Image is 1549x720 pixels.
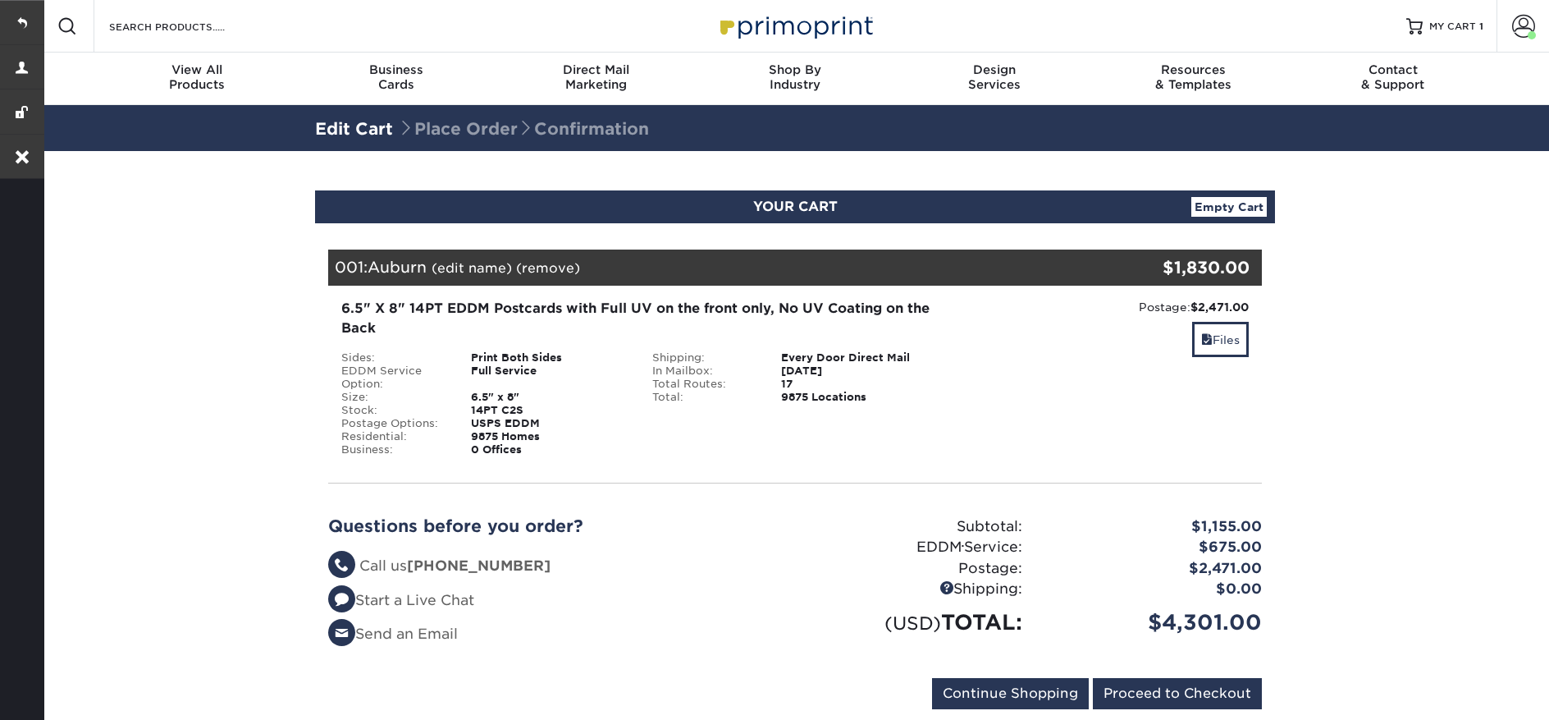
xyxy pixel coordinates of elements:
[516,260,580,276] a: (remove)
[1035,558,1274,580] div: $2,471.00
[1293,62,1492,77] span: Contact
[640,391,770,404] div: Total:
[459,443,640,456] div: 0 Offices
[496,62,696,77] span: Direct Mail
[459,351,640,365] div: Print Both Sides
[769,391,950,404] div: 9875 Locations
[894,62,1094,92] div: Services
[769,378,950,391] div: 17
[795,607,1035,638] div: TOTAL:
[98,62,297,77] span: View All
[329,443,459,456] div: Business:
[696,62,895,92] div: Industry
[1429,20,1476,34] span: MY CART
[1035,516,1274,538] div: $1,155.00
[640,351,770,365] div: Shipping:
[894,53,1094,105] a: DesignServices
[459,365,640,391] div: Full Service
[341,299,938,338] div: 6.5" X 8" 14PT EDDM Postcards with Full UV on the front only, No UV Coating on the Back
[328,556,783,577] li: Call us
[1035,537,1274,558] div: $675.00
[98,53,297,105] a: View AllProducts
[459,417,640,430] div: USPS EDDM
[1093,678,1262,709] input: Proceed to Checkout
[329,430,459,443] div: Residential:
[1191,197,1267,217] a: Empty Cart
[329,404,459,417] div: Stock:
[1094,62,1293,92] div: & Templates
[329,391,459,404] div: Size:
[328,626,458,642] a: Send an Email
[795,537,1035,558] div: EDDM Service:
[884,612,941,634] small: (USD)
[696,53,895,105] a: Shop ByIndustry
[1094,53,1293,105] a: Resources& Templates
[769,365,950,378] div: [DATE]
[962,543,964,551] span: ®
[368,258,427,276] span: Auburn
[496,62,696,92] div: Marketing
[769,351,950,365] div: Every Door Direct Mail
[459,391,640,404] div: 6.5" x 8"
[328,250,1106,286] div: 001:
[329,365,459,391] div: EDDM Service Option:
[329,417,459,430] div: Postage Options:
[315,119,393,139] a: Edit Cart
[459,430,640,443] div: 9875 Homes
[297,62,496,77] span: Business
[328,592,474,608] a: Start a Live Chat
[1479,21,1483,32] span: 1
[795,558,1035,580] div: Postage:
[640,378,770,391] div: Total Routes:
[329,351,459,365] div: Sides:
[1190,300,1249,314] strong: $2,471.00
[432,260,512,276] a: (edit name)
[98,62,297,92] div: Products
[1094,62,1293,77] span: Resources
[407,557,551,574] strong: [PHONE_NUMBER]
[328,516,783,536] h2: Questions before you order?
[1293,62,1492,92] div: & Support
[107,16,267,36] input: SEARCH PRODUCTS.....
[1035,607,1274,638] div: $4,301.00
[459,404,640,417] div: 14PT C2S
[753,199,838,214] span: YOUR CART
[1201,333,1213,346] span: files
[795,516,1035,538] div: Subtotal:
[496,53,696,105] a: Direct MailMarketing
[962,299,1249,315] div: Postage:
[713,8,877,44] img: Primoprint
[932,678,1089,709] input: Continue Shopping
[1106,255,1250,280] div: $1,830.00
[398,119,649,139] span: Place Order Confirmation
[640,365,770,378] div: In Mailbox:
[1035,579,1274,600] div: $0.00
[696,62,895,77] span: Shop By
[795,579,1035,600] div: Shipping:
[297,53,496,105] a: BusinessCards
[1192,322,1249,357] a: Files
[297,62,496,92] div: Cards
[1293,53,1492,105] a: Contact& Support
[894,62,1094,77] span: Design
